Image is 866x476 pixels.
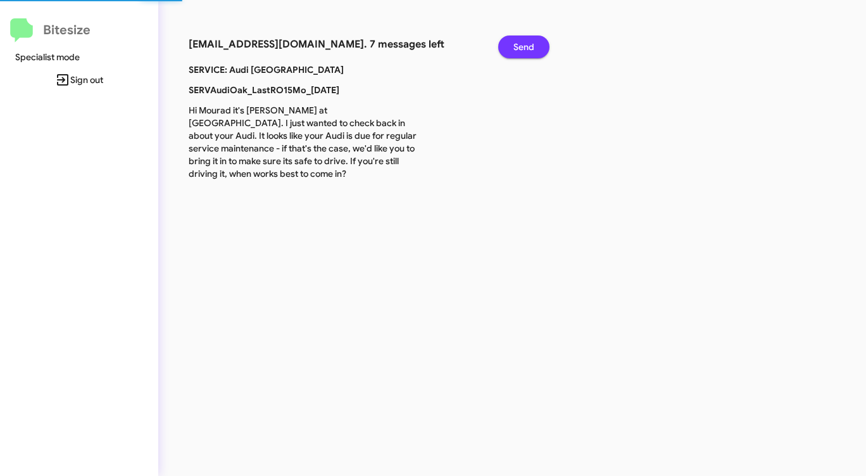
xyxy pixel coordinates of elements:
button: Send [498,35,549,58]
h3: [EMAIL_ADDRESS][DOMAIN_NAME]. 7 messages left [189,35,479,53]
b: SERVAudiOak_LastRO15Mo_[DATE] [189,84,339,96]
b: SERVICE: Audi [GEOGRAPHIC_DATA] [189,64,344,75]
a: Bitesize [10,18,91,42]
span: Send [513,35,534,58]
p: Hi Mourad it's [PERSON_NAME] at [GEOGRAPHIC_DATA]. I just wanted to check back in about your Audi... [179,104,427,180]
span: Sign out [10,68,148,91]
